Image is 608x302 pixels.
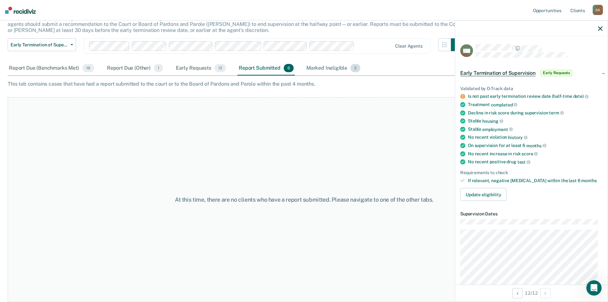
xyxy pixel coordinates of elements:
[350,64,360,72] span: 2
[8,61,95,75] div: Report Due (Benchmarks Met)
[175,61,227,75] div: Early Requests
[305,61,362,75] div: Marked Ineligible
[522,151,538,156] span: score
[468,126,603,132] div: Stable
[512,288,522,298] button: Previous Opportunity
[395,43,422,49] div: Clear agents
[468,135,603,140] div: No recent violation
[508,135,528,140] span: history
[460,170,603,175] div: Requirements to check
[549,110,564,115] span: term
[586,280,602,296] iframe: Intercom live chat
[482,127,513,132] span: employment
[5,7,36,14] img: Recidiviz
[468,178,603,183] div: If relevant, negative [MEDICAL_DATA] within the last 6
[8,81,600,87] div: This tab contains cases that have had a report submitted to the court or to the Board of Pardons ...
[468,94,603,99] div: Is not past early termination review date (half-time date)
[455,63,608,83] div: Early Termination of SupervisionEarly Requests
[541,70,572,76] span: Early Requests
[468,151,603,157] div: No recent increase in risk
[82,64,94,72] span: 19
[106,61,164,75] div: Report Due (Other)
[468,159,603,165] div: No recent positive drug
[284,64,294,72] span: 0
[468,102,603,108] div: Treatment
[455,284,608,301] div: 12 / 12
[214,64,226,72] span: 12
[593,5,603,15] div: S S
[581,178,597,183] span: months
[460,86,603,91] div: Validated by O-Track data
[540,288,551,298] button: Next Opportunity
[468,143,603,149] div: On supervision for at least 6
[11,42,68,48] span: Early Termination of Supervision
[468,110,603,116] div: Decline in risk score during supervision
[154,64,163,72] span: 1
[460,70,536,76] span: Early Termination of Supervision
[460,188,507,201] button: Update eligibility
[237,61,295,75] div: Report Submitted
[526,143,546,148] span: months
[482,119,503,124] span: housing
[517,159,530,165] span: test
[460,211,603,217] dt: Supervision Dates
[468,118,603,124] div: Stable
[156,196,452,203] div: At this time, there are no clients who have a report submitted. Please navigate to one of the oth...
[491,102,518,107] span: completed
[8,15,462,33] p: The [US_STATE] Sentencing Commission’s 2025 Adult Sentencing, Release, & Supervision Guidelines e...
